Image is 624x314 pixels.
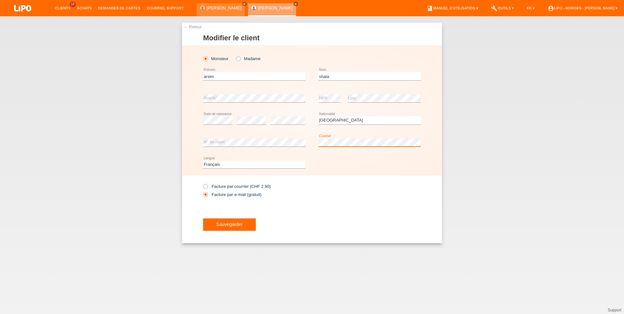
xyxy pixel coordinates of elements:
input: Monsieur [203,56,207,60]
input: Madame [236,56,240,60]
a: buildOutils ▾ [488,6,517,10]
a: ← Retour [184,24,202,29]
a: account_circleLIPO - Morges - [PERSON_NAME] ▾ [544,6,621,10]
i: book [427,5,433,12]
a: Support [608,308,621,312]
a: Clients [52,6,74,10]
input: Facture par e-mail (gratuit) [203,192,207,200]
i: close [243,2,246,6]
a: FR ▾ [524,6,538,10]
span: 18 [70,2,76,7]
input: Facture par courrier (CHF 2.90) [203,184,207,192]
a: close [242,2,247,6]
i: build [491,5,498,12]
a: close [293,2,298,6]
label: Facture par courrier (CHF 2.90) [203,184,271,189]
label: Madame [236,56,260,61]
a: Demandes de cartes [95,6,144,10]
a: bookManuel d’utilisation ▾ [423,6,481,10]
a: [PERSON_NAME] [207,6,241,10]
a: Courriel Support [144,6,187,10]
a: Achats [74,6,95,10]
a: [PERSON_NAME] [258,6,293,10]
button: Sauvegarder [203,218,256,231]
i: account_circle [548,5,554,12]
span: Sauvegarder [216,222,243,227]
i: close [294,2,297,6]
a: LIPO pay [6,13,39,18]
h1: Modifier le client [203,34,421,42]
label: Monsieur [203,56,228,61]
label: Facture par e-mail (gratuit) [203,192,262,197]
